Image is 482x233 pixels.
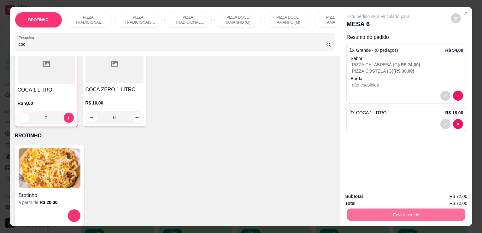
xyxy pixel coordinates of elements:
[401,62,420,67] span: R$ 24,00 )
[352,68,463,74] p: PIZZA COSTELA (G) (
[440,119,450,129] button: decrease-product-quantity
[352,62,463,68] p: PIZZA CALABRESA (G) (
[18,86,75,94] h4: COCA 1 LITRO
[28,17,49,22] p: BROTINHO
[40,199,58,206] h6: R$ 20,00
[19,113,29,123] button: decrease-product-quantity
[350,75,463,82] p: Borda
[440,91,450,101] button: decrease-product-quantity
[346,20,409,28] p: MESA 6
[87,112,97,122] button: decrease-product-quantity
[18,100,75,106] p: R$ 9,00
[64,113,74,123] button: increase-product-quantity
[346,33,466,41] p: Resumo do pedido
[85,86,144,93] h4: COCA ZERO 1 LITRO
[70,15,107,25] p: PIZZA TRADICIONAL TAMANHO (G)
[345,201,355,206] strong: Total
[356,48,398,53] span: Grande - (8 pedaços)
[352,82,463,88] p: não escolhida
[453,119,463,129] button: decrease-product-quantity
[68,209,80,222] button: increase-product-quantity
[453,91,463,101] button: decrease-product-quantity
[85,100,144,106] p: R$ 10,00
[319,15,356,25] p: PIZZA DOCE TAMANHO (P)
[269,15,306,25] p: PIZZA DOCE TAMANHO (M)
[120,15,156,25] p: PIZZA TRADICIONAIS TAMANHO (M)
[19,35,36,40] label: Pesquisa
[19,199,80,206] div: a partir de
[451,13,461,23] button: decrease-product-quantity
[349,109,386,116] p: 2 x
[356,110,386,115] span: COCA 1 LITRO
[395,69,414,74] span: R$ 30,00 )
[19,41,326,47] input: Pesquisa
[132,112,142,122] button: increase-product-quantity
[445,47,463,53] p: R$ 54,00
[15,132,335,140] p: BROTINHO
[350,55,463,62] div: Sabor
[220,15,256,25] p: PIZZA DOCE TAMANHO (G)
[461,8,471,18] button: Close
[347,208,465,221] button: Enviar pedido
[19,192,80,199] h4: Brotinho
[170,15,206,25] p: PIZZA TRADICIONAL TAMANHO (P)
[349,46,398,54] p: 1 x
[445,110,463,116] p: R$ 18,00
[19,148,80,188] img: product-image
[346,13,409,20] p: Este pedido será vinculado para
